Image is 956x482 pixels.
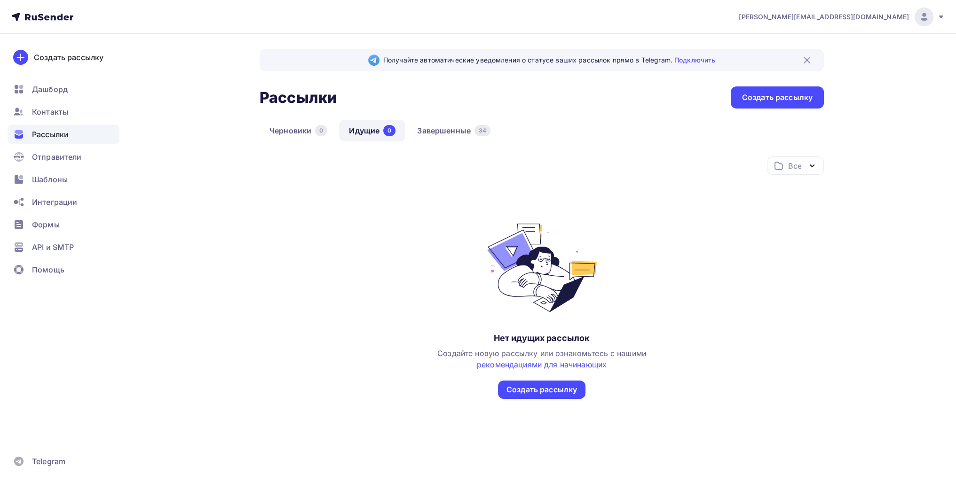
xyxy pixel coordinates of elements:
[32,264,64,275] span: Помощь
[339,120,405,141] a: Идущие0
[32,241,74,253] span: API и SMTP
[8,148,119,166] a: Отправители
[767,156,824,175] button: Все
[674,56,715,64] a: Подключить
[260,120,337,141] a: Черновики0
[260,88,337,107] h2: Рассылки
[474,125,490,136] div: 34
[368,54,379,66] img: Telegram
[32,129,69,140] span: Рассылки
[32,174,68,185] span: Шаблоны
[8,215,119,234] a: Формы
[437,349,646,369] span: Создайте новую рассылку или ознакомьтесь с нашими
[8,125,119,144] a: Рассылки
[477,360,607,369] a: рекомендациями для начинающих
[315,125,327,136] div: 0
[494,333,590,344] div: Нет идущих рассылок
[788,160,801,171] div: Все
[383,125,395,136] div: 0
[407,120,500,141] a: Завершенные34
[8,102,119,121] a: Контакты
[8,80,119,99] a: Дашборд
[742,92,813,103] div: Создать рассылку
[32,456,65,467] span: Telegram
[739,8,945,26] a: [PERSON_NAME][EMAIL_ADDRESS][DOMAIN_NAME]
[506,384,577,395] div: Создать рассылку
[32,106,68,117] span: Контакты
[32,196,77,208] span: Интеграции
[32,219,60,230] span: Формы
[34,52,103,63] div: Создать рассылку
[32,84,68,95] span: Дашборд
[32,151,82,163] span: Отправители
[8,170,119,189] a: Шаблоны
[383,55,715,65] span: Получайте автоматические уведомления о статусе ваших рассылок прямо в Telegram.
[739,12,909,22] span: [PERSON_NAME][EMAIL_ADDRESS][DOMAIN_NAME]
